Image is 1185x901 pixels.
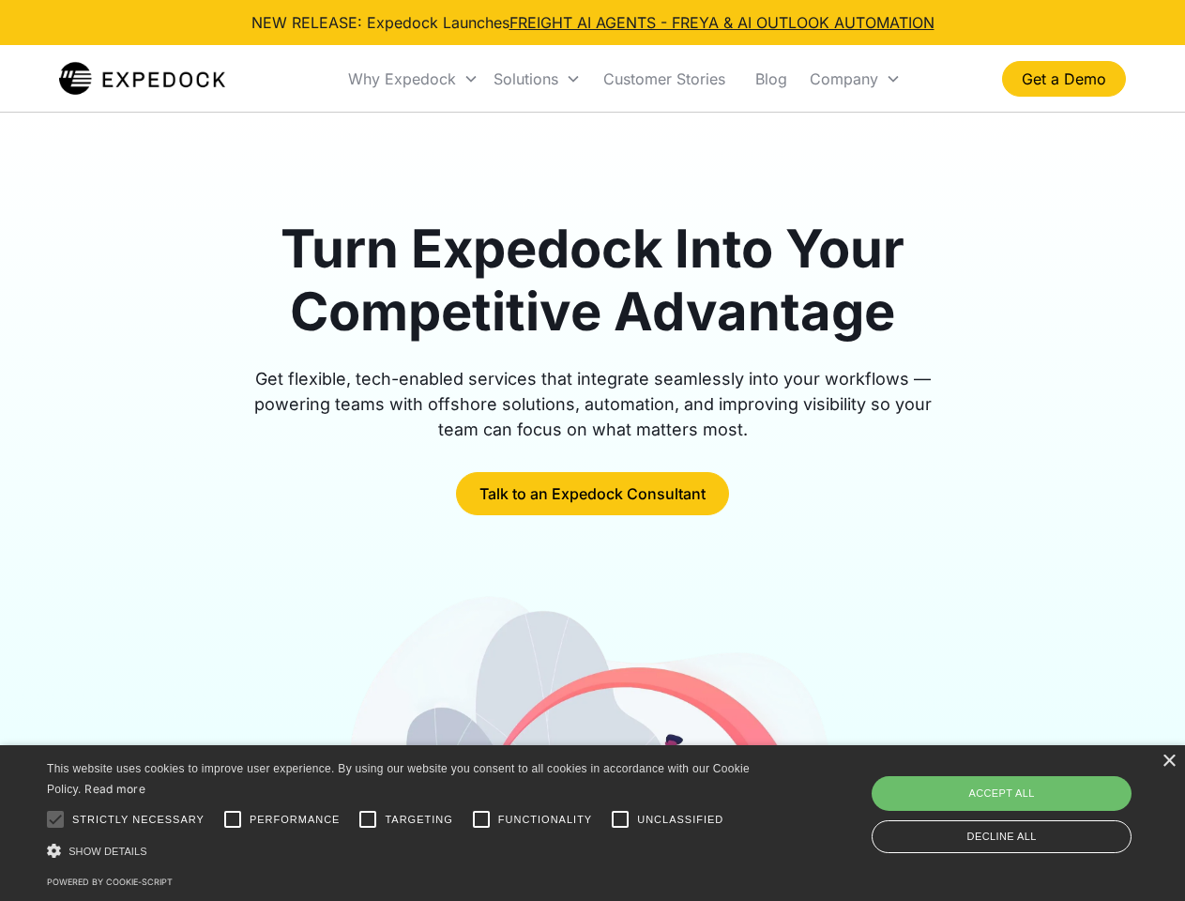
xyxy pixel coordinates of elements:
[509,13,934,32] a: FREIGHT AI AGENTS - FREYA & AI OUTLOOK AUTOMATION
[486,47,588,111] div: Solutions
[456,472,729,515] a: Talk to an Expedock Consultant
[740,47,802,111] a: Blog
[494,69,558,88] div: Solutions
[588,47,740,111] a: Customer Stories
[637,812,723,828] span: Unclassified
[59,60,225,98] a: home
[251,11,934,34] div: NEW RELEASE: Expedock Launches
[233,366,953,442] div: Get flexible, tech-enabled services that integrate seamlessly into your workflows — powering team...
[873,698,1185,901] iframe: Chat Widget
[84,782,145,796] a: Read more
[59,60,225,98] img: Expedock Logo
[233,218,953,344] h1: Turn Expedock Into Your Competitive Advantage
[385,812,452,828] span: Targeting
[810,69,878,88] div: Company
[348,69,456,88] div: Why Expedock
[1002,61,1126,97] a: Get a Demo
[68,846,147,857] span: Show details
[47,762,750,797] span: This website uses cookies to improve user experience. By using our website you consent to all coo...
[802,47,908,111] div: Company
[498,812,592,828] span: Functionality
[47,877,173,887] a: Powered by cookie-script
[47,841,756,861] div: Show details
[250,812,341,828] span: Performance
[72,812,205,828] span: Strictly necessary
[341,47,486,111] div: Why Expedock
